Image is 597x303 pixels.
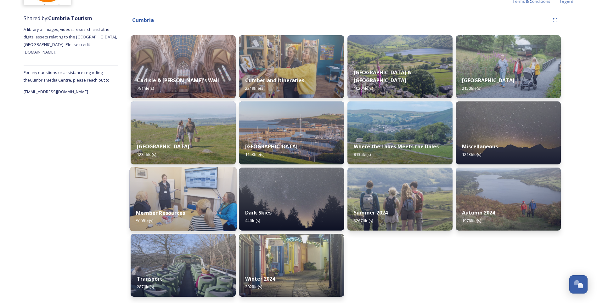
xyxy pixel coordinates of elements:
span: 791 file(s) [137,85,154,91]
strong: Carlisle & [PERSON_NAME]'s Wall [137,77,219,84]
span: A library of images, videos, research and other digital assets relating to the [GEOGRAPHIC_DATA],... [24,26,118,55]
span: 813 file(s) [354,151,371,157]
strong: Cumberland Itineraries [245,77,304,84]
span: 2150 file(s) [462,85,481,91]
span: Shared by: [24,15,92,22]
img: 7afd3a29-5074-4a00-a7ae-b4a57b70a17f.jpg [131,234,236,297]
span: 500 file(s) [136,218,153,224]
span: 1976 file(s) [462,218,481,223]
span: 44 file(s) [245,218,260,223]
img: PM204584.jpg [456,35,561,98]
strong: Dark Skies [245,209,272,216]
img: Hartsop-222.jpg [347,35,453,98]
img: CUMBRIATOURISM_240715_PaulMitchell_WalnaScar_-56.jpg [347,168,453,231]
strong: Autumn 2024 [462,209,495,216]
span: 1235 file(s) [137,151,156,157]
strong: [GEOGRAPHIC_DATA] [462,77,515,84]
img: Attract%2520and%2520Disperse%2520%28274%2520of%25201364%29.jpg [347,101,453,164]
span: 1020 file(s) [354,85,373,91]
span: For any questions or assistance regarding the Cumbria Media Centre, please reach out to: [24,70,110,83]
span: 287 file(s) [137,284,154,289]
strong: Transport [137,275,162,282]
span: [EMAIL_ADDRESS][DOMAIN_NAME] [24,89,88,94]
strong: Summer 2024 [354,209,388,216]
img: ca66e4d0-8177-4442-8963-186c5b40d946.jpg [456,168,561,231]
img: Blea%2520Tarn%2520Star-Lapse%2520Loop.jpg [456,101,561,164]
strong: [GEOGRAPHIC_DATA] [245,143,298,150]
span: 202 file(s) [245,284,262,289]
strong: Cumbria Tourism [48,15,92,22]
img: 29343d7f-989b-46ee-a888-b1a2ee1c48eb.jpg [130,167,237,231]
strong: Member Resources [136,209,185,216]
strong: [GEOGRAPHIC_DATA] & [GEOGRAPHIC_DATA] [354,69,411,84]
img: 8ef860cd-d990-4a0f-92be-bf1f23904a73.jpg [239,35,344,98]
img: Grange-over-sands-rail-250.jpg [131,101,236,164]
strong: Cumbria [132,17,154,24]
strong: Miscellaneous [462,143,498,150]
img: Carlisle-couple-176.jpg [131,35,236,98]
strong: Winter 2024 [245,275,275,282]
span: 3267 file(s) [354,218,373,223]
button: Open Chat [569,275,588,294]
img: 4408e5a7-4f73-4a41-892e-b69eab0f13a7.jpg [239,234,344,297]
strong: [GEOGRAPHIC_DATA] [137,143,189,150]
strong: Where the Lakes Meets the Dales [354,143,439,150]
span: 1153 file(s) [245,151,264,157]
img: A7A07737.jpg [239,168,344,231]
span: 1213 file(s) [462,151,481,157]
span: 2219 file(s) [245,85,264,91]
img: Whitehaven-283.jpg [239,101,344,164]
